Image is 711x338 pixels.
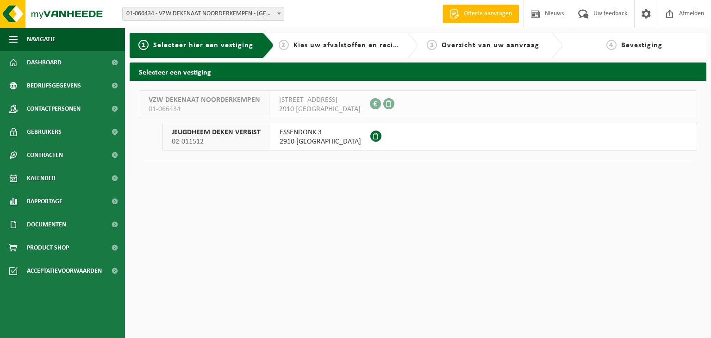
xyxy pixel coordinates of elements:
[27,144,63,167] span: Contracten
[462,9,514,19] span: Offerte aanvragen
[427,40,437,50] span: 3
[27,51,62,74] span: Dashboard
[138,40,149,50] span: 1
[27,236,69,259] span: Product Shop
[172,137,261,146] span: 02-011512
[27,190,62,213] span: Rapportage
[279,40,289,50] span: 2
[621,42,662,49] span: Bevestiging
[27,167,56,190] span: Kalender
[279,105,361,114] span: 2910 [GEOGRAPHIC_DATA]
[606,40,617,50] span: 4
[130,63,706,81] h2: Selecteer een vestiging
[149,105,260,114] span: 01-066434
[293,42,421,49] span: Kies uw afvalstoffen en recipiënten
[149,95,260,105] span: VZW DEKENAAT NOORDERKEMPEN
[27,213,66,236] span: Documenten
[279,95,361,105] span: [STREET_ADDRESS]
[27,28,56,51] span: Navigatie
[153,42,253,49] span: Selecteer hier een vestiging
[123,7,284,20] span: 01-066434 - VZW DEKENAAT NOORDERKEMPEN - ESSEN
[280,128,361,137] span: ESSENDONK 3
[172,128,261,137] span: JEUGDHEEM DEKEN VERBIST
[27,259,102,282] span: Acceptatievoorwaarden
[27,97,81,120] span: Contactpersonen
[280,137,361,146] span: 2910 [GEOGRAPHIC_DATA]
[27,120,62,144] span: Gebruikers
[162,123,697,150] button: JEUGDHEEM DEKEN VERBIST 02-011512 ESSENDONK 32910 [GEOGRAPHIC_DATA]
[443,5,519,23] a: Offerte aanvragen
[27,74,81,97] span: Bedrijfsgegevens
[122,7,284,21] span: 01-066434 - VZW DEKENAAT NOORDERKEMPEN - ESSEN
[442,42,539,49] span: Overzicht van uw aanvraag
